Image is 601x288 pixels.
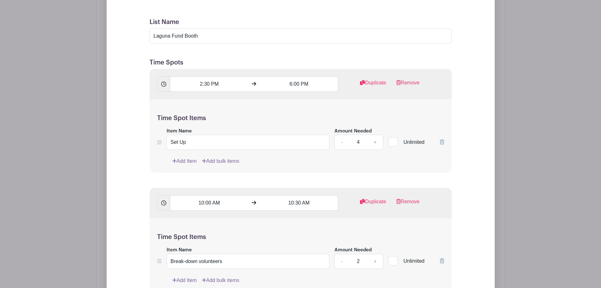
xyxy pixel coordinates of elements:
label: Amount Needed [334,128,372,135]
input: e.g. Things or volunteers we need for the event [150,28,452,44]
input: Set End Time [260,195,338,211]
a: Add bulk items [202,277,239,284]
h5: Time Spot Items [157,233,444,241]
a: Remove [396,198,420,211]
a: Add bulk items [202,157,239,165]
a: Duplicate [360,198,386,211]
input: Set Start Time [170,77,248,92]
span: Unlimited [404,139,425,145]
input: e.g. Snacks or Check-in Attendees [167,135,330,150]
label: Item Name [167,247,192,254]
a: - [334,135,349,150]
label: Amount Needed [334,247,372,254]
input: Set End Time [260,77,338,92]
a: + [367,254,383,269]
a: Add Item [172,277,197,284]
label: List Name [150,18,179,26]
h5: Time Spot Items [157,114,444,122]
span: Unlimited [404,258,425,264]
a: Add Item [172,157,197,165]
input: Set Start Time [170,195,248,211]
input: e.g. Snacks or Check-in Attendees [167,254,330,269]
h5: Time Spots [150,59,452,66]
a: Duplicate [360,79,386,92]
a: - [334,254,349,269]
a: + [367,135,383,150]
a: Remove [396,79,420,92]
label: Item Name [167,128,192,135]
